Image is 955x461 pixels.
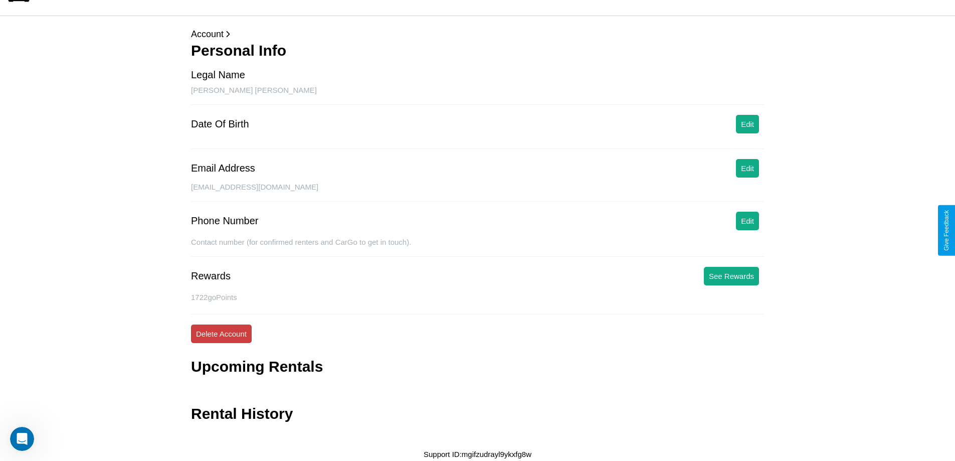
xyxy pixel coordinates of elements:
[191,163,255,174] div: Email Address
[191,26,764,42] p: Account
[191,290,764,304] p: 1722 goPoints
[191,325,252,343] button: Delete Account
[736,212,759,230] button: Edit
[10,427,34,451] iframe: Intercom live chat
[191,42,764,59] h3: Personal Info
[191,238,764,257] div: Contact number (for confirmed renters and CarGo to get in touch).
[736,115,759,133] button: Edit
[191,118,249,130] div: Date Of Birth
[736,159,759,178] button: Edit
[191,270,231,282] div: Rewards
[191,183,764,202] div: [EMAIL_ADDRESS][DOMAIN_NAME]
[191,86,764,105] div: [PERSON_NAME] [PERSON_NAME]
[191,358,323,375] h3: Upcoming Rentals
[191,405,293,422] h3: Rental History
[191,69,245,81] div: Legal Name
[424,447,531,461] p: Support ID: mgifzudrayl9ykxfg8w
[191,215,259,227] div: Phone Number
[943,210,950,251] div: Give Feedback
[704,267,759,285] button: See Rewards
